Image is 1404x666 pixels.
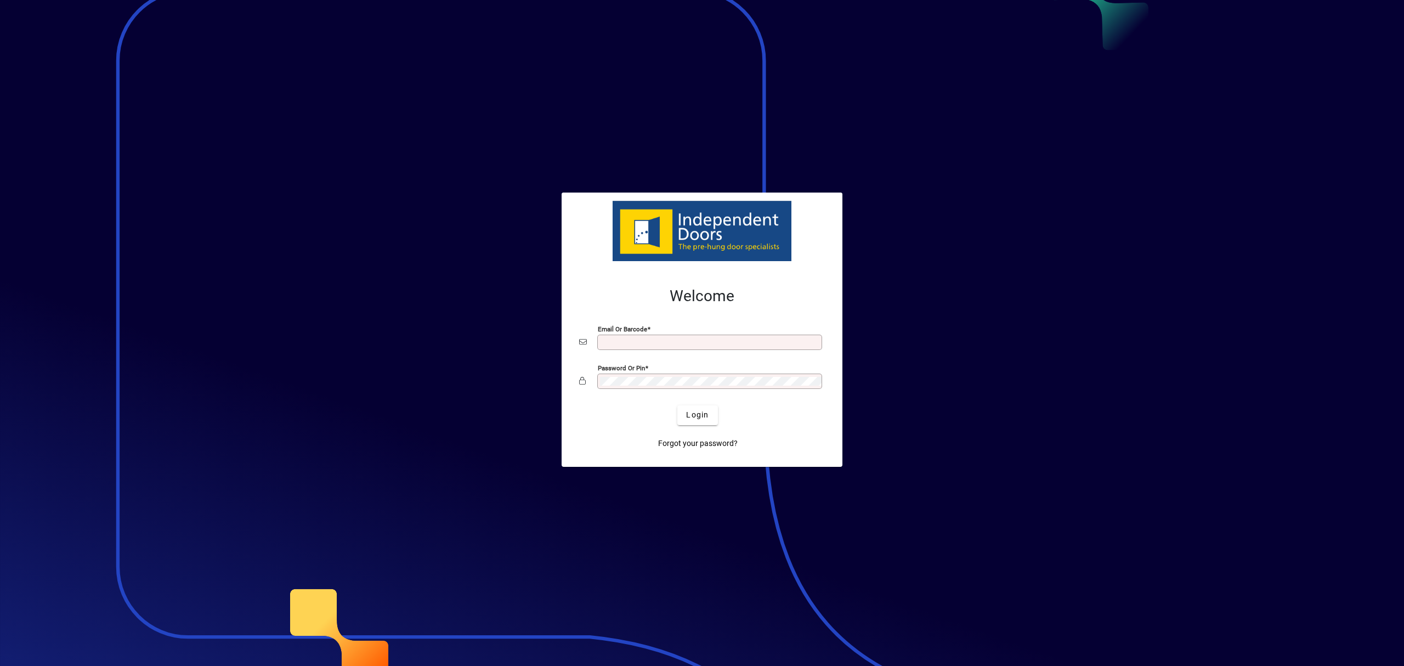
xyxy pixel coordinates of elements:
mat-label: Email or Barcode [598,325,647,332]
h2: Welcome [579,287,825,306]
mat-label: Password or Pin [598,364,645,371]
button: Login [677,405,717,425]
span: Forgot your password? [658,438,738,449]
a: Forgot your password? [654,434,742,454]
span: Login [686,409,709,421]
